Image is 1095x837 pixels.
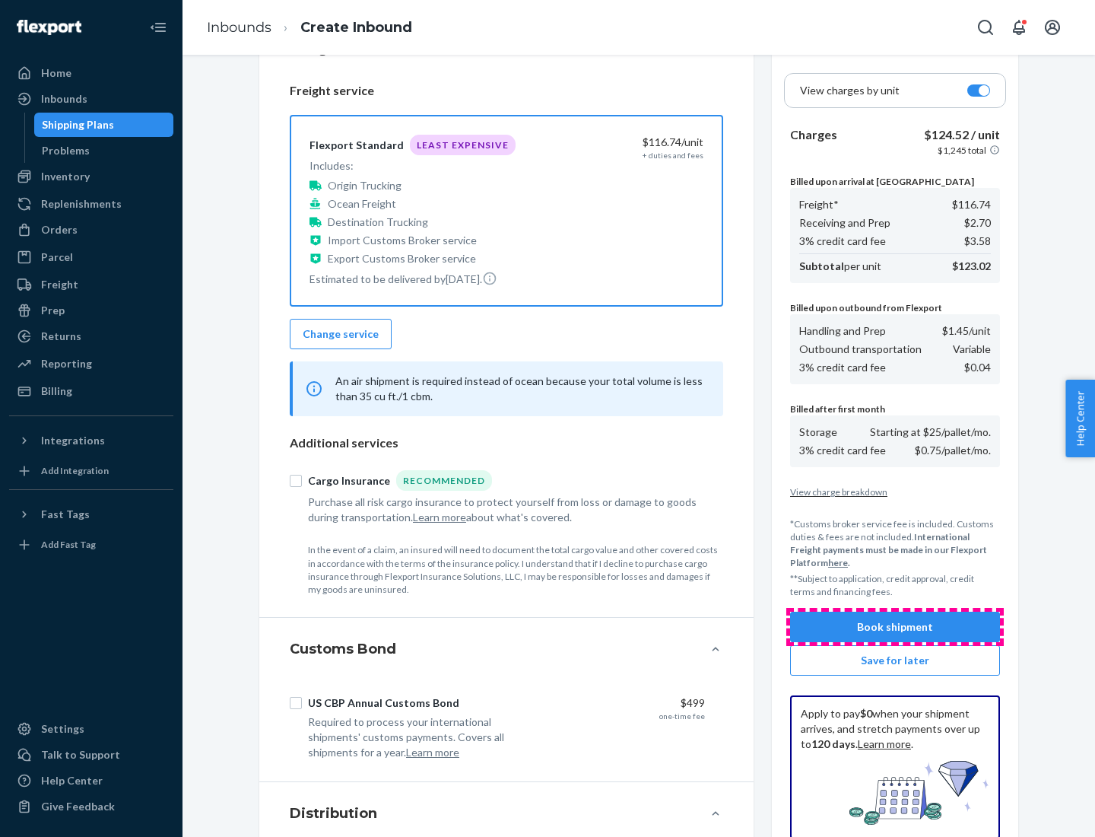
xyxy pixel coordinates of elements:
[858,737,911,750] a: Learn more
[9,428,173,453] button: Integrations
[9,298,173,323] a: Prep
[9,164,173,189] a: Inventory
[328,178,401,193] p: Origin Trucking
[308,495,705,525] div: Purchase all risk cargo insurance to protect yourself from loss or damage to goods during transpo...
[1004,12,1034,43] button: Open notifications
[870,425,991,440] p: Starting at $25/pallet/mo.
[9,533,173,557] a: Add Fast Tag
[290,697,302,709] input: US CBP Annual Customs Bond
[42,143,90,158] div: Problems
[790,531,987,568] b: International Freight payments must be made in our Flexport Platform .
[790,301,1000,314] p: Billed upon outbound from Flexport
[1065,380,1095,457] button: Help Center
[290,319,392,349] button: Change service
[9,769,173,793] a: Help Center
[41,356,92,371] div: Reporting
[545,135,703,150] div: $116.74 /unit
[308,695,459,711] div: US CBP Annual Customs Bond
[811,737,855,750] b: 120 days
[410,135,516,155] div: Least Expensive
[41,196,122,212] div: Replenishments
[790,517,1000,570] p: *Customs broker service fee is included. Customs duties & fees are not included.
[9,794,173,819] button: Give Feedback
[41,773,103,788] div: Help Center
[207,19,271,36] a: Inbounds
[328,196,396,212] p: Ocean Freight
[790,572,1000,598] p: **Subject to application, credit approval, credit terms and financing fees.
[308,543,723,596] p: In the event of a claim, an insured will need to document the total cargo value and other covered...
[308,473,390,489] div: Cargo Insurance
[860,707,872,720] b: $0
[41,433,105,448] div: Integrations
[9,379,173,403] a: Billing
[41,250,73,265] div: Parcel
[290,82,723,100] p: Freight service
[799,425,837,440] p: Storage
[643,150,703,161] div: + duties and fees
[290,804,377,823] h4: Distribution
[34,138,174,163] a: Problems
[41,747,120,762] div: Talk to Support
[790,612,1000,642] button: Book shipment
[41,65,71,81] div: Home
[790,175,1000,188] p: Billed upon arrival at [GEOGRAPHIC_DATA]
[659,711,705,721] div: one-time fee
[41,329,81,344] div: Returns
[9,459,173,483] a: Add Integration
[799,360,886,375] p: 3% credit card fee
[41,169,90,184] div: Inventory
[335,374,705,404] p: An air shipment is required instead of ocean because your total volume is less than 35 cu ft./1 cbm.
[9,502,173,527] button: Fast Tags
[290,475,302,487] input: Cargo InsuranceRecommended
[309,138,404,153] div: Flexport Standard
[952,259,991,274] p: $123.02
[290,639,396,659] h4: Customs Bond
[9,61,173,85] a: Home
[799,197,839,212] p: Freight*
[328,251,476,266] p: Export Customs Broker service
[799,443,886,458] p: 3% credit card fee
[41,507,90,522] div: Fast Tags
[790,485,1000,498] button: View charge breakdown
[9,245,173,269] a: Parcel
[9,717,173,741] a: Settings
[9,87,173,111] a: Inbounds
[406,745,459,760] button: Learn more
[41,222,78,237] div: Orders
[799,259,881,274] p: per unit
[799,323,886,339] p: Handling and Prep
[9,218,173,242] a: Orders
[790,645,1000,676] button: Save for later
[309,271,516,287] p: Estimated to be delivered by [DATE] .
[195,5,424,50] ol: breadcrumbs
[328,233,477,248] p: Import Customs Broker service
[41,277,78,292] div: Freight
[953,342,991,357] p: Variable
[915,443,991,458] p: $0.75/pallet/mo.
[300,19,412,36] a: Create Inbound
[9,324,173,348] a: Returns
[41,464,109,477] div: Add Integration
[143,12,173,43] button: Close Navigation
[1037,12,1068,43] button: Open account menu
[938,144,986,157] p: $1,245 total
[799,342,922,357] p: Outbound transportation
[952,197,991,212] p: $116.74
[9,192,173,216] a: Replenishments
[290,434,723,452] p: Additional services
[396,470,492,491] div: Recommended
[964,215,991,231] p: $2.70
[547,695,705,711] div: $499
[790,127,837,142] b: Charges
[309,158,516,173] p: Includes:
[41,383,72,399] div: Billing
[41,303,65,318] div: Prep
[942,323,991,339] p: $1.45 /unit
[41,799,115,814] div: Give Feedback
[413,510,466,525] button: Learn more
[9,743,173,767] a: Talk to Support
[308,714,535,760] div: Required to process your international shipments' customs payments. Covers all shipments for a year.
[42,117,114,132] div: Shipping Plans
[9,272,173,297] a: Freight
